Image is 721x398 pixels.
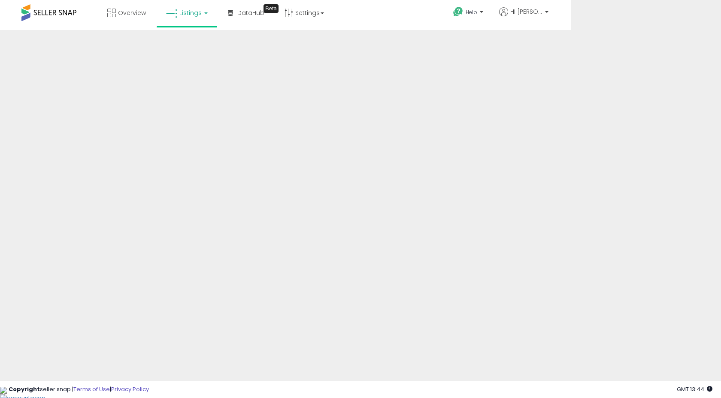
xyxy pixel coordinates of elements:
[264,4,279,13] div: Tooltip anchor
[499,7,548,27] a: Hi [PERSON_NAME]
[466,9,477,16] span: Help
[237,9,264,17] span: DataHub
[118,9,146,17] span: Overview
[510,7,542,16] span: Hi [PERSON_NAME]
[179,9,202,17] span: Listings
[453,6,463,17] i: Get Help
